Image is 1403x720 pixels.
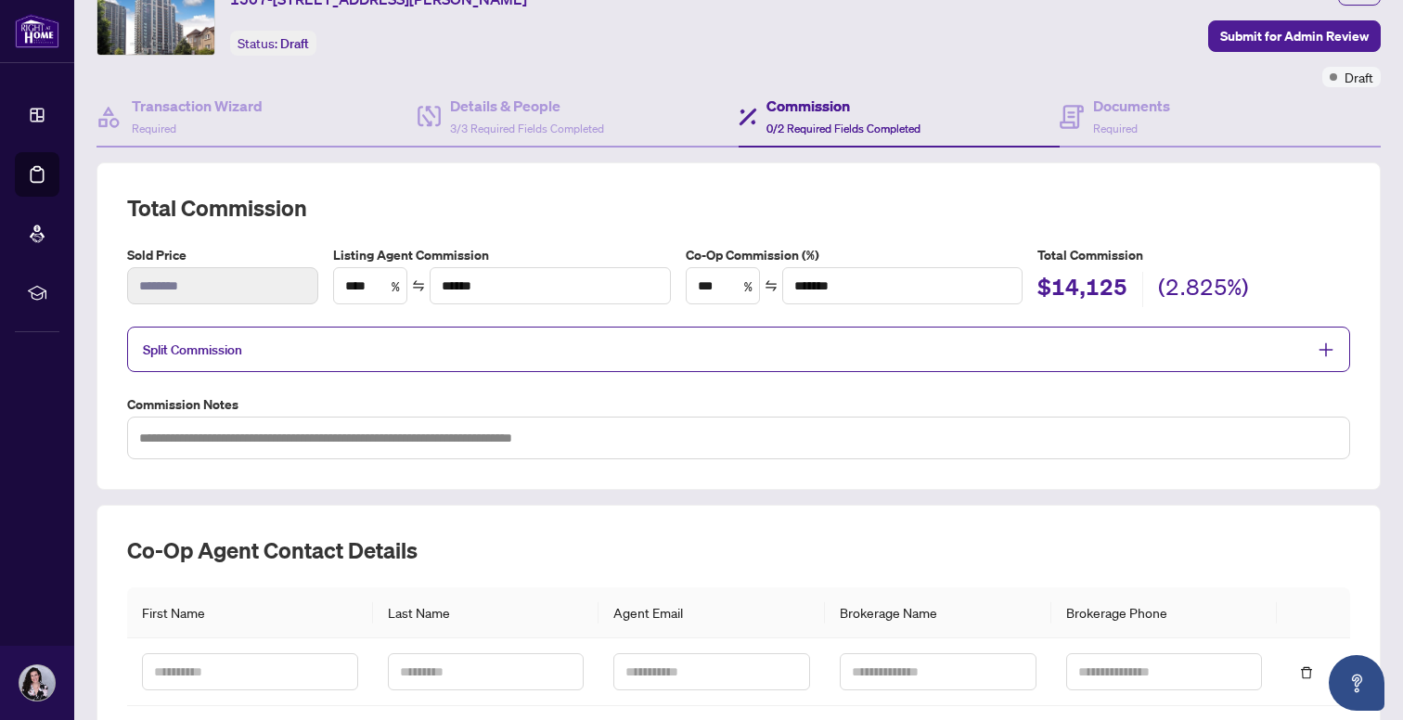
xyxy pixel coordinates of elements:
label: Sold Price [127,245,318,265]
div: Split Commission [127,327,1350,372]
h4: Details & People [450,95,604,117]
label: Listing Agent Commission [333,245,670,265]
label: Commission Notes [127,394,1350,415]
th: Agent Email [599,587,825,638]
th: Last Name [373,587,599,638]
img: logo [15,14,59,48]
span: Required [132,122,176,135]
span: plus [1318,341,1334,358]
h5: Total Commission [1037,245,1350,265]
span: 0/2 Required Fields Completed [766,122,920,135]
span: swap [765,279,778,292]
span: Draft [1345,67,1373,87]
span: Required [1093,122,1138,135]
label: Co-Op Commission (%) [686,245,1023,265]
div: Status: [230,31,316,56]
h2: (2.825%) [1158,272,1249,307]
h4: Documents [1093,95,1170,117]
span: swap [412,279,425,292]
span: 3/3 Required Fields Completed [450,122,604,135]
span: Submit for Admin Review [1220,21,1369,51]
span: Split Commission [143,341,242,358]
img: Profile Icon [19,665,55,701]
h2: Co-op Agent Contact Details [127,535,1350,565]
h2: $14,125 [1037,272,1127,307]
h4: Commission [766,95,920,117]
span: delete [1300,666,1313,679]
button: Open asap [1329,655,1384,711]
span: Draft [280,35,309,52]
th: Brokerage Phone [1051,587,1278,638]
h4: Transaction Wizard [132,95,263,117]
button: Submit for Admin Review [1208,20,1381,52]
th: First Name [127,587,373,638]
h2: Total Commission [127,193,1350,223]
th: Brokerage Name [825,587,1051,638]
